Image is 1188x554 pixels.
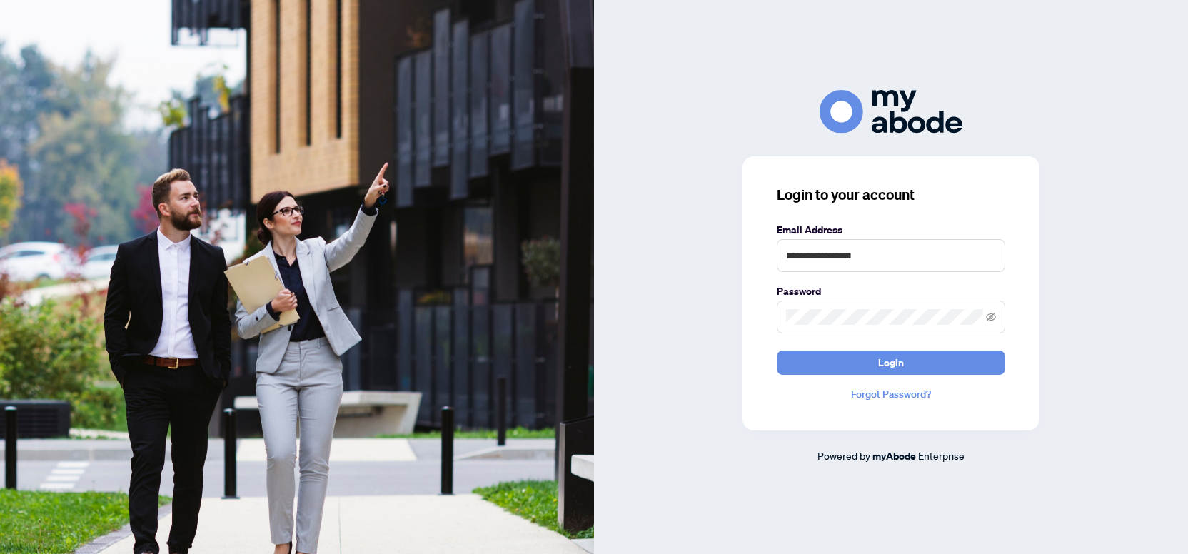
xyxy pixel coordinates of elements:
span: Enterprise [918,449,965,462]
button: Login [777,351,1005,375]
h3: Login to your account [777,185,1005,205]
span: eye-invisible [986,312,996,322]
img: ma-logo [820,90,962,134]
span: Powered by [817,449,870,462]
span: Login [878,351,904,374]
a: Forgot Password? [777,386,1005,402]
label: Email Address [777,222,1005,238]
label: Password [777,283,1005,299]
a: myAbode [872,448,916,464]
